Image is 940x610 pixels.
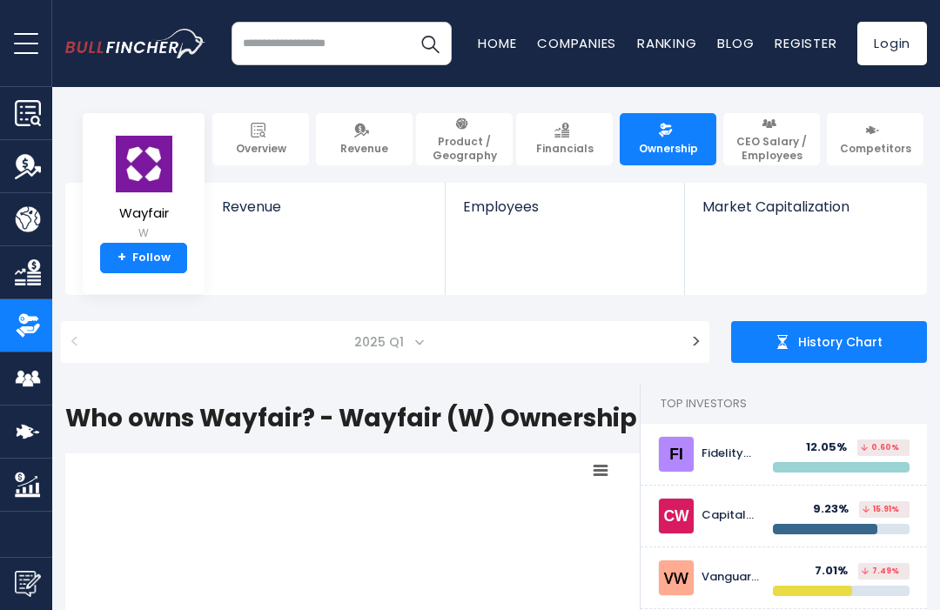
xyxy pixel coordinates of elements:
a: Blog [717,34,754,52]
img: bullfincher logo [65,29,205,58]
a: Employees [446,183,685,245]
button: < [61,321,89,363]
div: 7.01% [815,564,858,579]
h2: Top Investors [641,384,927,424]
a: CEO Salary / Employees [723,113,820,165]
span: 15.91% [863,506,899,513]
span: CEO Salary / Employees [731,135,812,162]
span: 7.49% [862,567,899,575]
a: Revenue [205,183,446,245]
div: Fidelity Investments (FMR) [702,446,760,461]
div: 9.23% [813,502,859,517]
h1: Who owns Wayfair? - Wayfair (W) Ownership [65,400,640,437]
a: Register [775,34,836,52]
a: Competitors [827,113,923,165]
span: Competitors [840,142,911,156]
div: 12.05% [806,440,857,455]
span: Revenue [340,142,388,156]
img: W logo [113,135,174,193]
span: Ownership [639,142,698,156]
img: history chart [775,335,789,349]
a: Market Capitalization [685,183,925,245]
text: 12.05% [409,514,457,534]
a: Wayfair W [112,134,175,243]
strong: + [117,250,126,265]
button: Search [408,22,452,65]
span: 2025 Q1 [97,321,674,363]
a: +Follow [100,243,187,274]
a: Overview [212,113,309,165]
a: Home [478,34,516,52]
span: Wayfair [113,206,174,221]
a: Product / Geography [416,113,513,165]
a: Companies [537,34,616,52]
a: Revenue [316,113,413,165]
a: Ranking [637,34,696,52]
a: Financials [516,113,613,165]
button: > [682,321,709,363]
span: Market Capitalization [702,198,908,215]
a: Go to homepage [65,29,232,58]
a: Ownership [620,113,716,165]
span: Revenue [222,198,428,215]
text: 21.91% [192,549,236,569]
span: 2025 Q1 [347,330,414,354]
div: Vanguard Group Inc [702,570,760,585]
img: Ownership [15,312,41,339]
span: History Chart [798,334,883,350]
span: Financials [536,142,594,156]
div: Capital World Investors [702,508,760,523]
span: Employees [463,198,668,215]
span: 0.60% [861,444,899,452]
span: Overview [236,142,286,156]
span: Product / Geography [424,135,505,162]
a: Login [857,22,927,65]
small: W [113,225,174,241]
